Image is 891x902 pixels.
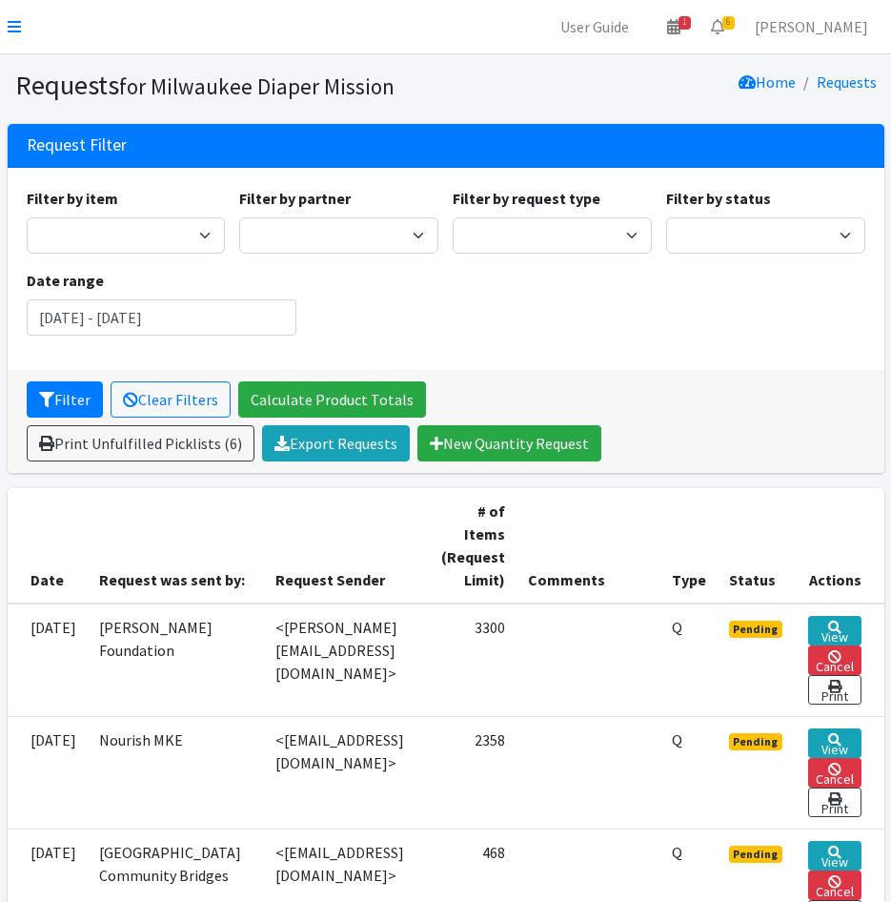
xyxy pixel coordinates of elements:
[453,187,600,210] label: Filter by request type
[666,187,771,210] label: Filter by status
[430,488,516,604] th: # of Items (Request Limit)
[722,16,735,30] span: 6
[264,716,430,829] td: <[EMAIL_ADDRESS][DOMAIN_NAME]>
[27,299,296,336] input: January 1, 2011 - December 31, 2011
[88,488,264,604] th: Request was sent by:
[27,269,104,292] label: Date range
[797,488,883,604] th: Actions
[430,604,516,717] td: 3300
[430,716,516,829] td: 2358
[15,69,439,102] h1: Requests
[672,843,682,862] abbr: Quantity
[808,758,861,788] a: Cancel
[652,8,696,46] a: 1
[729,846,783,863] span: Pending
[672,618,682,637] abbr: Quantity
[88,604,264,717] td: [PERSON_NAME] Foundation
[8,716,88,829] td: [DATE]
[27,381,103,418] button: Filter
[262,425,410,461] a: Export Requests
[119,72,395,100] small: for Milwaukee Diaper Mission
[8,604,88,717] td: [DATE]
[239,187,351,210] label: Filter by partner
[545,8,644,46] a: User Guide
[808,646,861,675] a: Cancel
[264,604,430,717] td: <[PERSON_NAME][EMAIL_ADDRESS][DOMAIN_NAME]>
[417,425,601,461] a: New Quantity Request
[808,841,861,871] a: View
[808,788,861,817] a: Print
[718,488,798,604] th: Status
[729,733,783,750] span: Pending
[696,8,739,46] a: 6
[808,675,861,705] a: Print
[672,730,682,749] abbr: Quantity
[8,488,88,604] th: Date
[88,716,264,829] td: Nourish MKE
[264,488,430,604] th: Request Sender
[729,621,783,638] span: Pending
[660,488,718,604] th: Type
[516,488,659,604] th: Comments
[27,425,254,461] a: Print Unfulfilled Picklists (6)
[808,728,861,758] a: View
[27,135,127,155] h3: Request Filter
[808,871,861,900] a: Cancel
[817,72,877,92] a: Requests
[238,381,426,418] a: Calculate Product Totals
[111,381,231,418] a: Clear Filters
[739,72,796,92] a: Home
[739,8,883,46] a: [PERSON_NAME]
[808,616,861,646] a: View
[27,187,118,210] label: Filter by item
[678,16,691,30] span: 1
